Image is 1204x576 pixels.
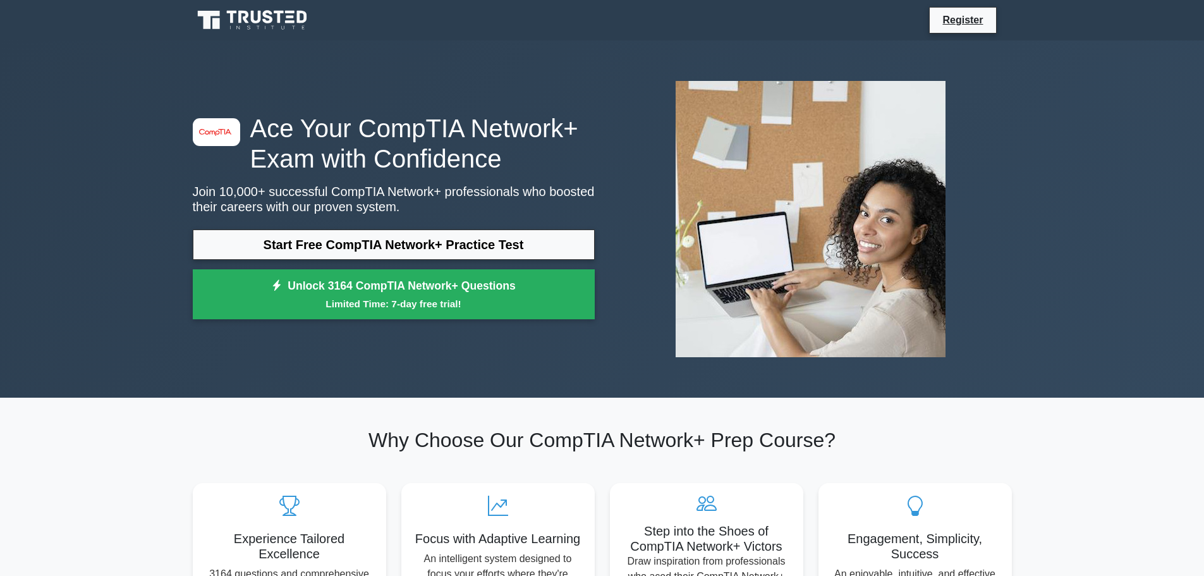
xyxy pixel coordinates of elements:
h2: Why Choose Our CompTIA Network+ Prep Course? [193,428,1012,452]
h5: Experience Tailored Excellence [203,531,376,561]
h5: Focus with Adaptive Learning [411,531,585,546]
small: Limited Time: 7-day free trial! [209,297,579,311]
a: Unlock 3164 CompTIA Network+ QuestionsLimited Time: 7-day free trial! [193,269,595,320]
h5: Engagement, Simplicity, Success [829,531,1002,561]
a: Register [935,12,990,28]
h5: Step into the Shoes of CompTIA Network+ Victors [620,524,793,554]
h1: Ace Your CompTIA Network+ Exam with Confidence [193,113,595,174]
a: Start Free CompTIA Network+ Practice Test [193,230,595,260]
p: Join 10,000+ successful CompTIA Network+ professionals who boosted their careers with our proven ... [193,184,595,214]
